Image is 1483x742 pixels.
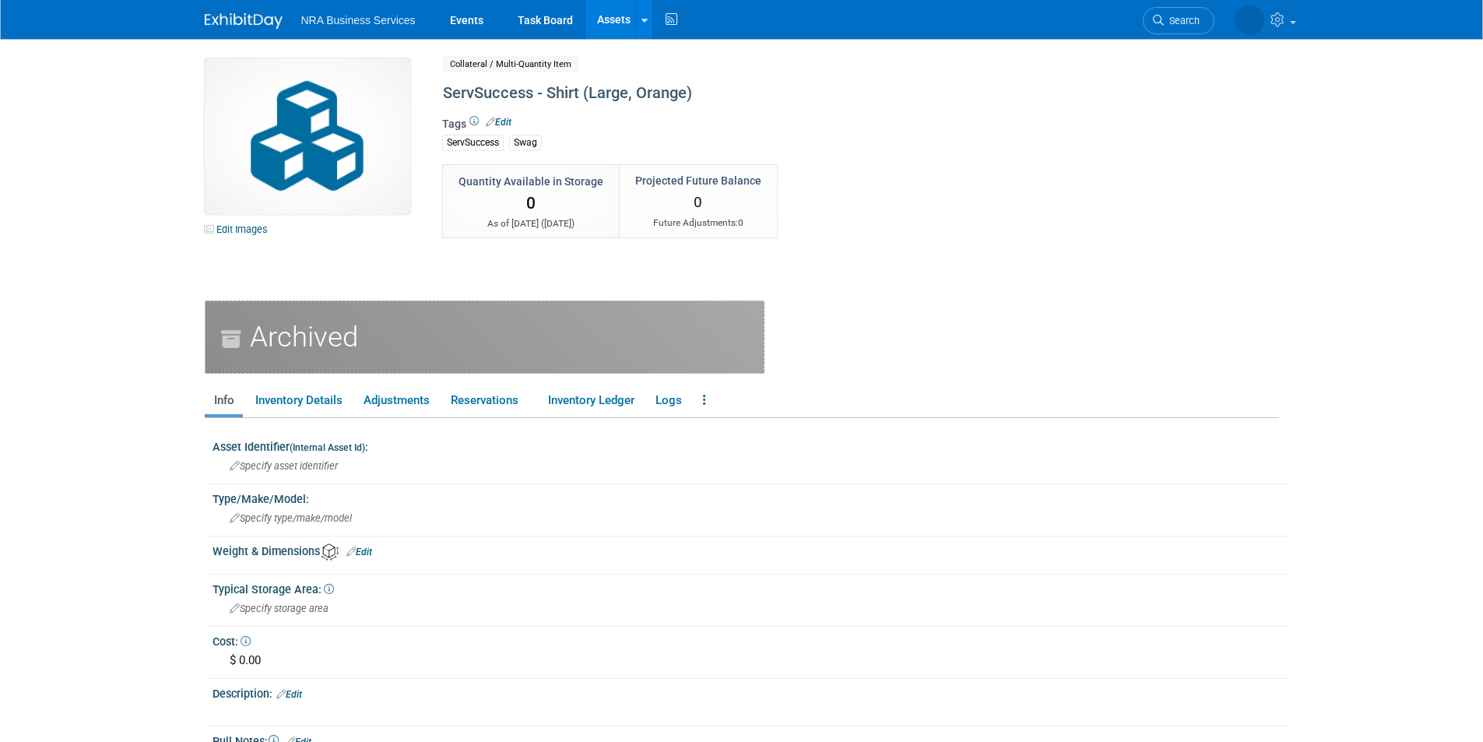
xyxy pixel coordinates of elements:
div: ServSuccess - Shirt (Large, Orange) [438,79,1151,107]
div: Weight & Dimensions [213,540,1291,561]
span: Collateral / Multi-Quantity Item [442,56,579,72]
span: Typical Storage Area: [213,583,334,596]
span: Specify asset identifier [230,460,338,472]
span: Specify storage area [230,603,329,614]
a: Inventory Details [246,387,351,414]
small: (Internal Asset Id) [290,442,365,453]
a: Edit Images [205,220,274,239]
span: 0 [694,193,702,211]
img: ExhibitDay [205,13,283,29]
div: Cost: [213,630,1291,649]
a: Edit [346,547,372,557]
div: Archived [205,301,764,374]
div: Future Adjustments: [635,216,761,230]
a: Reservations [441,387,536,414]
div: Asset Identifier : [213,435,1291,455]
a: Info [205,387,243,414]
div: Type/Make/Model: [213,487,1291,507]
div: Swag [509,135,542,151]
div: $ 0.00 [224,649,1279,673]
span: 0 [738,217,743,228]
a: Edit [276,689,302,700]
div: As of [DATE] ( ) [459,217,603,230]
span: Specify type/make/model [230,512,352,524]
div: Description: [213,682,1291,702]
div: Tags [442,116,1151,161]
div: ServSuccess [442,135,504,151]
img: Asset Weight and Dimensions [322,543,339,561]
a: Edit [486,117,511,128]
span: NRA Business Services [301,14,416,26]
img: Collateral-Icon-2.png [205,58,410,214]
span: [DATE] [544,218,571,229]
img: Scott Anderson [1235,5,1264,35]
a: Inventory Ledger [539,387,643,414]
span: Search [1164,15,1200,26]
div: Projected Future Balance [635,173,761,188]
a: Search [1143,7,1214,34]
span: 0 [526,194,536,213]
a: Adjustments [354,387,438,414]
a: Logs [646,387,691,414]
div: Quantity Available in Storage [459,174,603,189]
